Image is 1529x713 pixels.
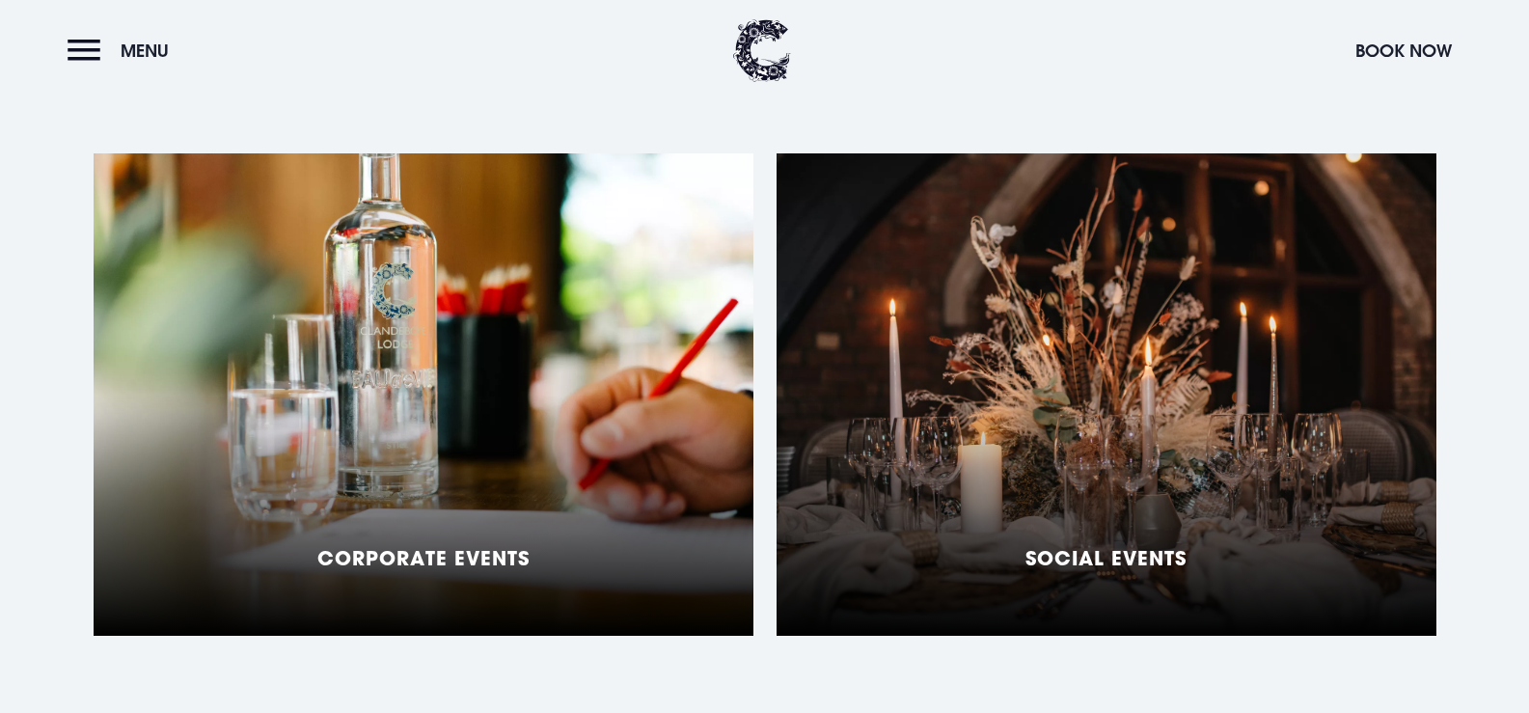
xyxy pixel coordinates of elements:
button: Menu [68,30,178,71]
button: Book Now [1346,30,1461,71]
span: Menu [121,40,169,62]
a: Social Events [777,153,1436,636]
h5: Corporate Events [317,546,530,569]
img: Clandeboye Lodge [733,19,791,82]
a: Corporate Events [94,153,753,636]
h5: Social Events [1025,546,1187,569]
